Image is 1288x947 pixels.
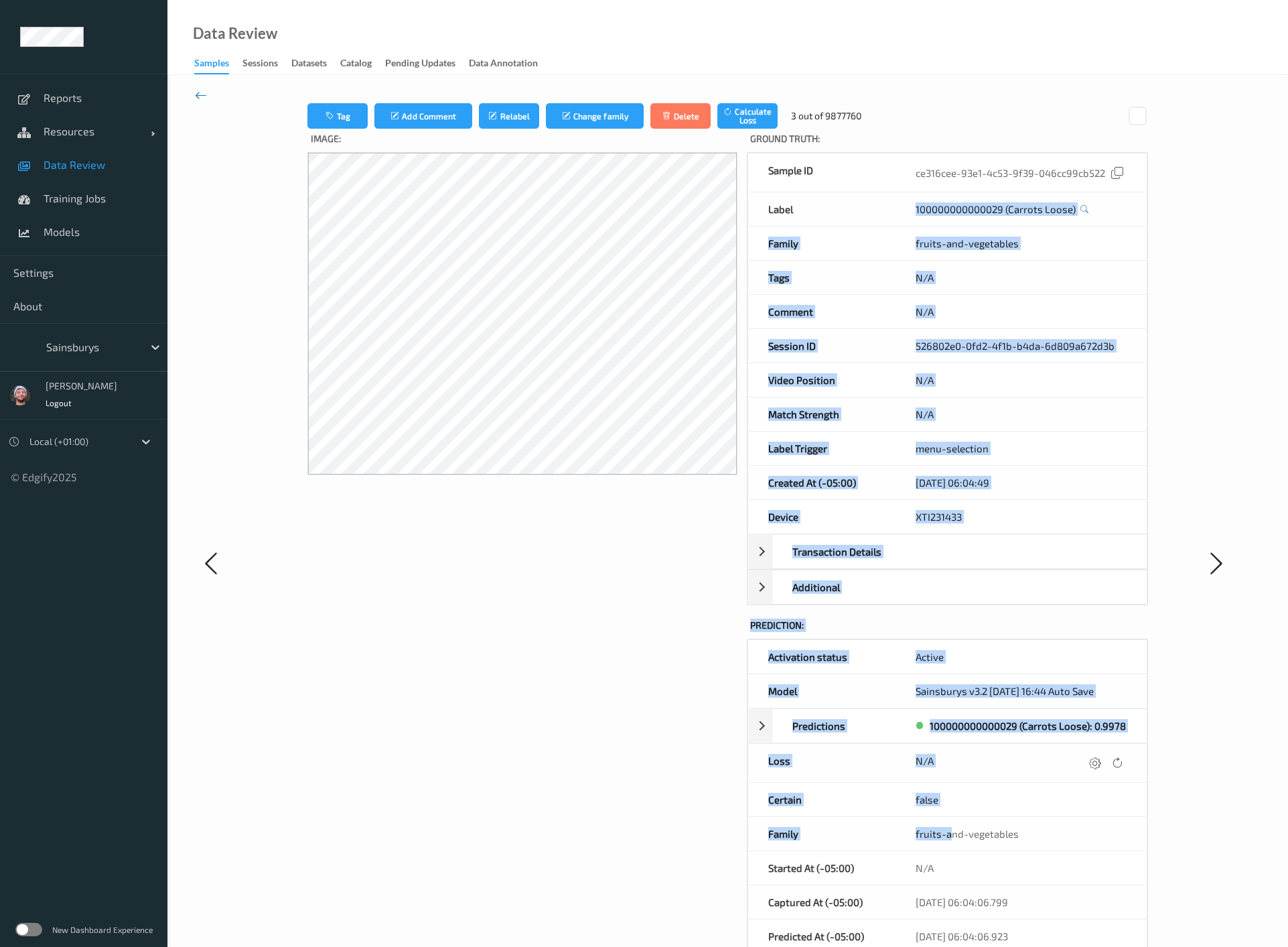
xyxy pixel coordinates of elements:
div: Datasets [291,56,327,73]
div: Samples [194,56,229,74]
div: Transaction Details [747,534,1147,569]
div: Label [748,192,896,226]
div: N/A [896,261,1146,294]
div: Certain [748,783,896,816]
a: Catalog [340,54,385,73]
div: Activation status [748,640,896,674]
div: Comment [748,295,896,328]
div: Loss [748,744,896,782]
div: N/A [896,363,1146,397]
a: Pending Updates [385,54,469,73]
div: Created At (-05:00) [748,466,896,499]
button: Calculate Loss [717,103,778,129]
div: false [896,783,1146,816]
div: [DATE] 06:04:06.799 [896,885,1146,919]
button: Add Comment [374,103,472,129]
div: Model [748,674,896,708]
a: Sainsburys v3.2 [DATE] 16:44 Auto Save [916,685,1094,697]
div: Active [916,650,1126,664]
div: N/A [896,295,1146,328]
div: fruits-and-vegetables [916,237,1126,250]
div: Started At (-05:00) [748,851,896,885]
div: N/A [896,397,1146,431]
div: N/A [916,754,1126,772]
a: 100000000000029 (Carrots Loose) [916,202,1076,216]
div: menu-selection [896,432,1146,465]
button: Change family [546,103,644,129]
div: Session ID [748,329,896,363]
div: [DATE] 06:04:49 [896,466,1146,499]
label: Image: [307,129,737,152]
div: Predictions100000000000029 (Carrots Loose): 0.9978 [747,708,1147,743]
button: Tag [307,103,368,129]
div: Family [748,817,896,850]
a: Samples [194,54,242,74]
div: 3 out of 9877760 [791,109,861,123]
a: Sessions [242,54,291,73]
div: N/A [896,851,1146,885]
a: XTI231433 [916,511,962,523]
div: Device [748,500,896,533]
div: fruits-and-vegetables [896,817,1146,850]
div: Transaction Details [772,535,911,568]
div: Family [748,227,896,260]
div: Video Position [748,363,896,397]
label: Prediction: [747,615,1147,639]
a: Data Annotation [469,54,551,73]
div: Captured At (-05:00) [748,885,896,919]
div: Tags [748,261,896,294]
a: Datasets [291,54,340,73]
div: Catalog [340,56,372,73]
div: Label Trigger [748,432,896,465]
div: Additional [747,570,1147,605]
div: Data Review [193,27,277,40]
div: Sample ID [748,153,896,192]
div: Pending Updates [385,56,455,73]
button: Delete [650,103,711,129]
label: Ground Truth : [747,129,1147,152]
div: Predictions [772,709,911,743]
div: Additional [772,570,911,604]
button: Relabel [479,103,539,129]
div: 100000000000029 (Carrots Loose): 0.9978 [930,719,1126,733]
div: Data Annotation [469,56,538,73]
div: Match Strength [748,397,896,431]
a: 526802e0-0fd2-4f1b-b4da-6d809a672d3b [916,339,1115,353]
div: Sessions [242,56,278,73]
div: ce316cee-93e1-4c53-9f39-046cc99cb522 [916,164,1126,182]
